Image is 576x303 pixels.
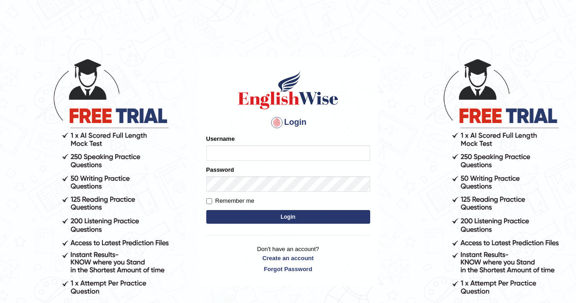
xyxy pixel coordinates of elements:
label: Remember me [206,196,255,205]
img: Logo of English Wise sign in for intelligent practice with AI [236,70,340,111]
p: Don't have an account? [206,245,370,273]
button: Login [206,210,370,224]
label: Password [206,165,234,174]
h4: Login [206,115,370,130]
label: Username [206,134,235,143]
input: Remember me [206,198,212,204]
a: Forgot Password [206,265,370,273]
a: Create an account [206,254,370,262]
